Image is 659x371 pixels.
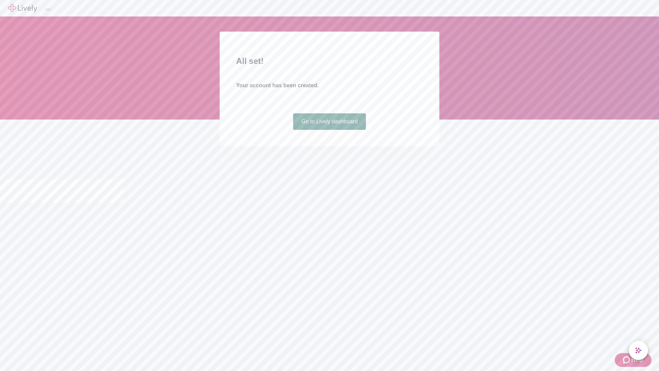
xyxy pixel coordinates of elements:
[236,55,423,67] h2: All set!
[8,4,37,12] img: Lively
[635,347,642,354] svg: Lively AI Assistant
[615,353,651,367] button: Zendesk support iconHelp
[45,9,51,11] button: Log out
[623,356,631,364] svg: Zendesk support icon
[236,81,423,90] h4: Your account has been created.
[293,113,366,130] a: Go to Lively dashboard
[631,356,643,364] span: Help
[629,341,648,360] button: chat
